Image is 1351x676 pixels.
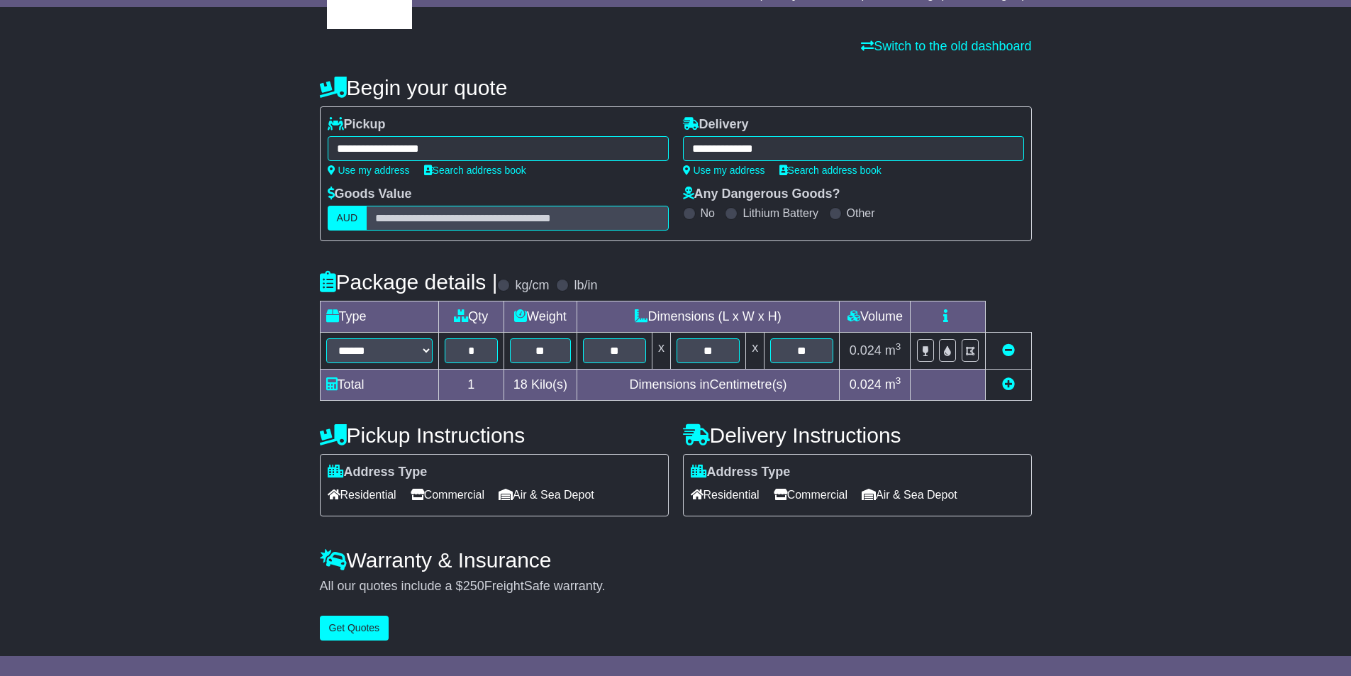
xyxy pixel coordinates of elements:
span: Residential [691,484,760,506]
sup: 3 [896,375,901,386]
h4: Pickup Instructions [320,423,669,447]
td: Dimensions in Centimetre(s) [577,370,840,401]
h4: Package details | [320,270,498,294]
label: Other [847,206,875,220]
a: Add new item [1002,377,1015,392]
span: Commercial [774,484,847,506]
h4: Begin your quote [320,76,1032,99]
span: 250 [463,579,484,593]
label: Delivery [683,117,749,133]
span: Air & Sea Depot [862,484,957,506]
a: Use my address [328,165,410,176]
div: All our quotes include a $ FreightSafe warranty. [320,579,1032,594]
span: Air & Sea Depot [499,484,594,506]
td: Dimensions (L x W x H) [577,301,840,333]
span: m [885,377,901,392]
h4: Warranty & Insurance [320,548,1032,572]
span: 18 [513,377,528,392]
label: Pickup [328,117,386,133]
td: Total [320,370,438,401]
sup: 3 [896,341,901,352]
span: Commercial [411,484,484,506]
td: Volume [840,301,911,333]
button: Get Quotes [320,616,389,641]
h4: Delivery Instructions [683,423,1032,447]
label: No [701,206,715,220]
td: 1 [438,370,504,401]
td: Type [320,301,438,333]
label: lb/in [574,278,597,294]
a: Remove this item [1002,343,1015,358]
span: 0.024 [850,343,882,358]
label: AUD [328,206,367,231]
label: Lithium Battery [743,206,818,220]
a: Search address book [779,165,882,176]
label: Goods Value [328,187,412,202]
td: Kilo(s) [504,370,577,401]
span: 0.024 [850,377,882,392]
a: Use my address [683,165,765,176]
label: Any Dangerous Goods? [683,187,840,202]
td: Qty [438,301,504,333]
label: Address Type [328,465,428,480]
a: Search address book [424,165,526,176]
td: x [652,333,670,370]
span: m [885,343,901,358]
label: Address Type [691,465,791,480]
span: Residential [328,484,396,506]
td: Weight [504,301,577,333]
label: kg/cm [515,278,549,294]
td: x [746,333,765,370]
a: Switch to the old dashboard [861,39,1031,53]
